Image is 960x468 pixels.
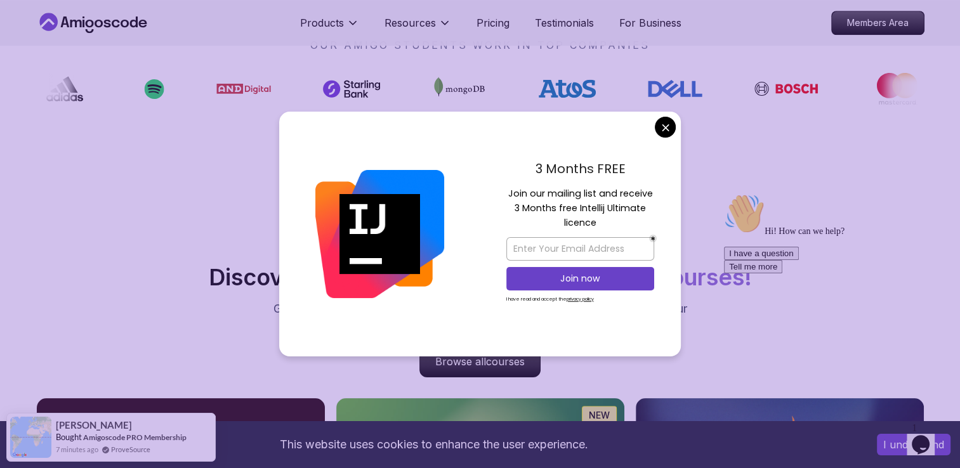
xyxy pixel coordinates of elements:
a: Pricing [477,15,510,30]
a: Members Area [831,11,924,35]
p: NEW [589,409,610,422]
button: Tell me more [5,72,63,85]
h2: Discover Amigoscode's Latest [209,264,752,290]
span: [PERSON_NAME] [56,420,132,431]
span: Hi! How can we help? [5,38,126,48]
span: 7 minutes ago [56,444,98,455]
a: Amigoscode PRO Membership [83,432,187,442]
p: Resources [385,15,436,30]
a: Testimonials [535,15,594,30]
a: For Business [619,15,681,30]
img: :wave: [5,5,46,46]
a: Browse allcourses [419,346,541,377]
button: Accept cookies [877,434,950,455]
iframe: chat widget [907,417,947,455]
button: I have a question [5,58,80,72]
p: Members Area [832,11,924,34]
div: This website uses cookies to enhance the user experience. [10,431,858,458]
iframe: chat widget [719,188,947,411]
p: Products [300,15,344,30]
span: courses [486,355,525,368]
button: Resources [385,15,451,41]
p: Get unlimited access to coding , , and . Start your journey or level up your career with Amigosco... [267,300,694,335]
div: 👋Hi! How can we help?I have a questionTell me more [5,5,233,85]
button: Products [300,15,359,41]
p: Browse all [420,346,540,377]
span: Bought [56,432,82,442]
a: ProveSource [111,444,150,455]
img: provesource social proof notification image [10,417,51,458]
